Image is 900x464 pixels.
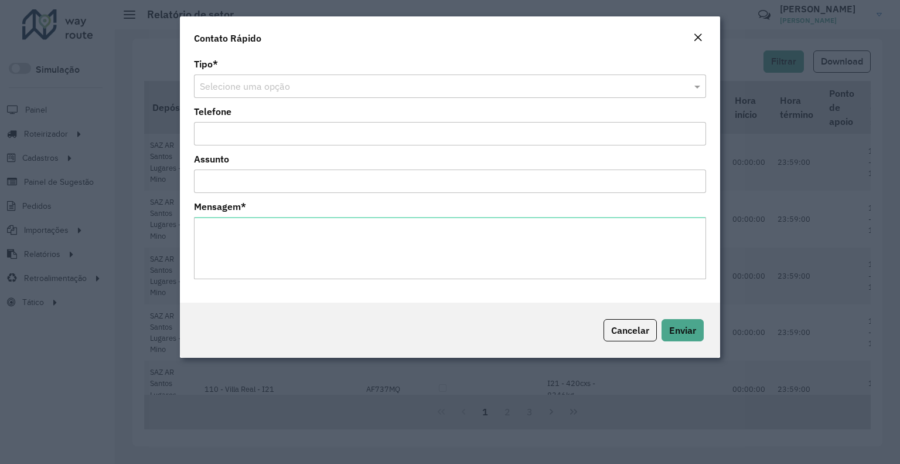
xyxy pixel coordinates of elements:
button: Close [690,31,706,46]
label: Mensagem [194,199,246,214]
span: Enviar [669,324,696,336]
label: Telefone [194,104,231,118]
em: Fechar [693,33,703,42]
button: Enviar [662,319,704,341]
label: Tipo [194,57,218,71]
h4: Contato Rápido [194,31,261,45]
span: Cancelar [611,324,649,336]
label: Assunto [194,152,229,166]
button: Cancelar [604,319,657,341]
